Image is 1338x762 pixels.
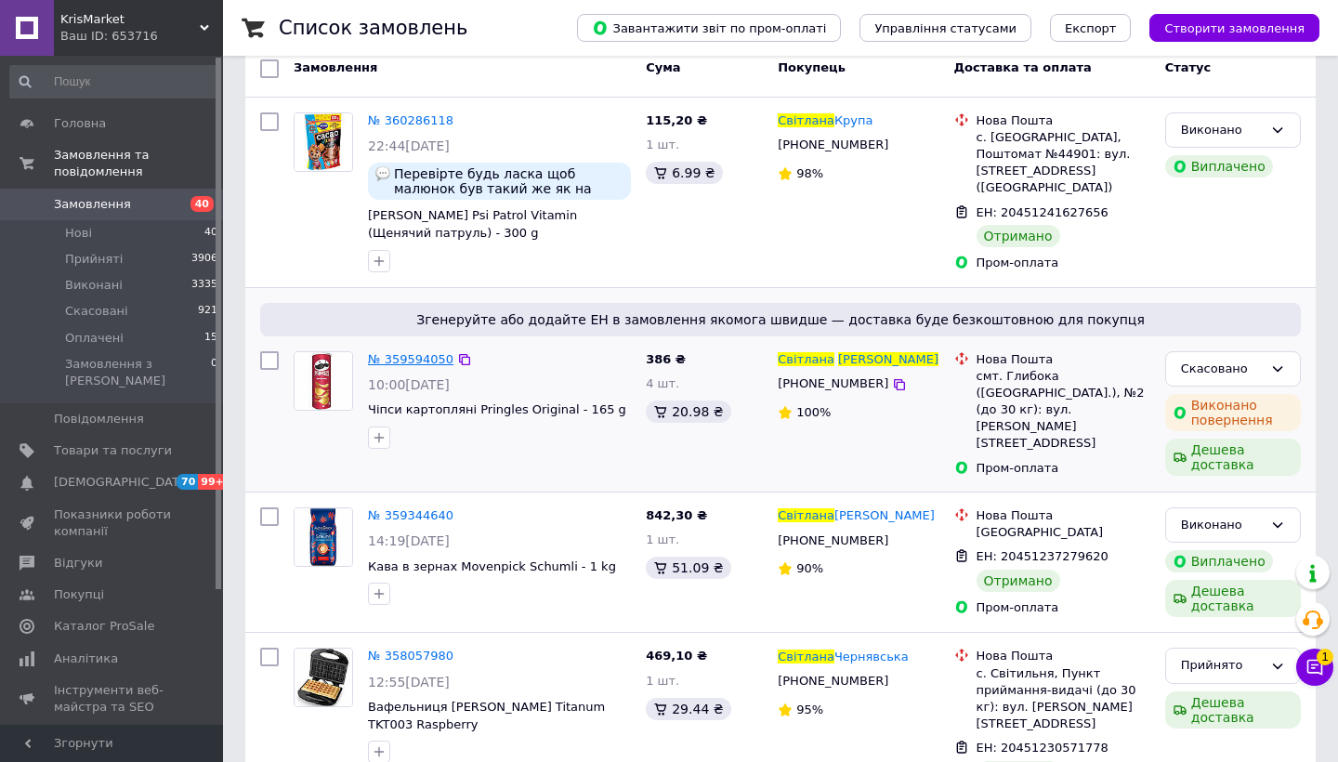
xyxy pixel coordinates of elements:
[368,208,577,240] a: [PERSON_NAME] Psi Patrol Vitamin (Щенячий патруль) - 300 g
[368,508,453,522] a: № 359344640
[646,162,722,184] div: 6.99 ₴
[977,549,1108,563] span: ЕН: 20451237279620
[859,14,1031,42] button: Управління статусами
[592,20,826,36] span: Завантажити звіт по пром-оплаті
[368,113,453,127] a: № 360286118
[60,11,200,28] span: KrisMarket
[368,352,453,366] a: № 359594050
[1181,516,1263,535] div: Виконано
[54,115,106,132] span: Головна
[834,508,935,522] span: [PERSON_NAME]
[838,352,938,366] span: [PERSON_NAME]
[1165,691,1301,729] div: Дешева доставка
[778,533,888,547] span: [PHONE_NUMBER]
[874,21,1017,35] span: Управління статусами
[577,14,841,42] button: Завантажити звіт по пром-оплаті
[1181,656,1263,676] div: Прийнято
[778,376,888,390] span: [PHONE_NUMBER]
[778,112,872,130] a: СвітланаКрупа
[191,277,217,294] span: 3335
[646,674,679,688] span: 1 шт.
[60,28,223,45] div: Ваш ID: 653716
[198,303,217,320] span: 921
[1165,155,1273,177] div: Виплачено
[198,474,229,490] span: 99+
[1296,649,1333,686] button: Чат з покупцем1
[834,113,873,127] span: Крупа
[65,251,123,268] span: Прийняті
[778,674,888,688] span: [PHONE_NUMBER]
[295,649,352,706] img: Фото товару
[778,60,846,74] span: Покупець
[368,649,453,663] a: № 358057980
[1165,60,1212,74] span: Статус
[646,138,679,151] span: 1 шт.
[977,665,1150,733] div: с. Світильня, Пункт приймання-видачі (до 30 кг): вул. [PERSON_NAME][STREET_ADDRESS]
[368,377,450,392] span: 10:00[DATE]
[778,650,834,663] span: Світлана
[977,205,1108,219] span: ЕН: 20451241627656
[977,255,1150,271] div: Пром-оплата
[646,113,707,127] span: 115,20 ₴
[1149,14,1319,42] button: Створити замовлення
[268,310,1293,329] span: Згенеруйте або додайте ЕН в замовлення якомога швидше — доставка буде безкоштовною для покупця
[65,277,123,294] span: Виконані
[294,648,353,707] a: Фото товару
[368,700,605,731] a: Вафельниця [PERSON_NAME] Titanum TKT003 Raspberry
[977,570,1060,592] div: Отримано
[368,533,450,548] span: 14:19[DATE]
[54,650,118,667] span: Аналітика
[54,555,102,571] span: Відгуки
[368,675,450,690] span: 12:55[DATE]
[646,352,686,366] span: 386 ₴
[646,60,680,74] span: Cума
[796,703,823,716] span: 95%
[977,112,1150,129] div: Нова Пошта
[204,330,217,347] span: 15
[778,649,908,666] a: СвітланаЧернявська
[1165,580,1301,617] div: Дешева доставка
[1050,14,1132,42] button: Експорт
[977,507,1150,524] div: Нова Пошта
[54,147,223,180] span: Замовлення та повідомлення
[1165,550,1273,572] div: Виплачено
[368,559,616,573] a: Кава в зернах Movenpick Schumli - 1 kg
[394,166,623,196] span: Перевірте будь ласка щоб малюнок був такий же як на картинці. Дякую.(Це обов'язково для малечі)
[177,474,198,490] span: 70
[977,460,1150,477] div: Пром-оплата
[646,532,679,546] span: 1 шт.
[191,251,217,268] span: 3906
[294,112,353,172] a: Фото товару
[778,138,888,151] span: [PHONE_NUMBER]
[294,351,353,411] a: Фото товару
[279,17,467,39] h1: Список замовлень
[1317,649,1333,665] span: 1
[295,508,352,566] img: Фото товару
[1181,121,1263,140] div: Виконано
[54,506,172,540] span: Показники роботи компанії
[1131,20,1319,34] a: Створити замовлення
[1165,439,1301,476] div: Дешева доставка
[368,138,450,153] span: 22:44[DATE]
[646,557,730,579] div: 51.09 ₴
[295,113,352,171] img: Фото товару
[54,618,154,635] span: Каталог ProSale
[65,356,211,389] span: Замовлення з [PERSON_NAME]
[796,561,823,575] span: 90%
[977,648,1150,664] div: Нова Пошта
[375,166,390,181] img: :speech_balloon:
[778,351,938,369] a: Світлана[PERSON_NAME]
[54,196,131,213] span: Замовлення
[54,474,191,491] span: [DEMOGRAPHIC_DATA]
[778,113,834,127] span: Світлана
[54,682,172,716] span: Інструменти веб-майстра та SEO
[977,351,1150,368] div: Нова Пошта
